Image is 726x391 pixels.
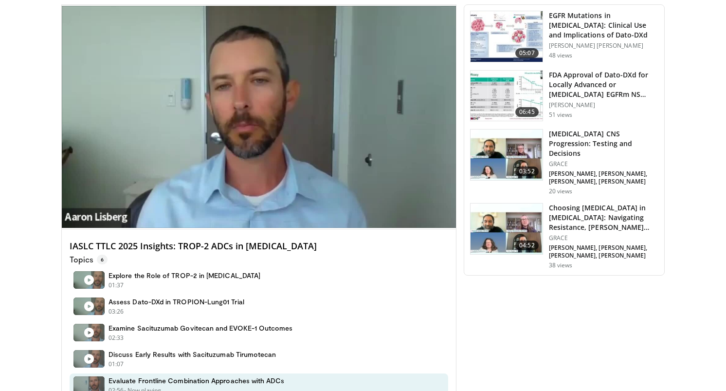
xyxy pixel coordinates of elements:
img: bbe4b304-f65a-4e0c-84cf-96cb1ddf056b.150x105_q85_crop-smart_upscale.jpg [471,11,543,62]
p: Topics [70,255,108,264]
h3: FDA Approval of Dato-DXd for Locally Advanced or [MEDICAL_DATA] EGFRm NS… [549,70,658,99]
h4: Discuss Early Results with Sacituzumab Tirumotecan [109,350,276,359]
img: 0158e7fa-2627-4cfe-b5fe-6be0453ea8c5.150x105_q85_crop-smart_upscale.jpg [471,130,543,180]
p: GRACE [549,160,658,168]
img: fa951e3e-0dfc-4235-9170-daa1ccd10d37.150x105_q85_crop-smart_upscale.jpg [471,204,543,254]
a: 03:52 [MEDICAL_DATA] CNS Progression: Testing and Decisions GRACE [PERSON_NAME], [PERSON_NAME], [... [470,129,658,195]
p: [PERSON_NAME] [PERSON_NAME] [549,42,658,50]
p: [PERSON_NAME], [PERSON_NAME], [PERSON_NAME], [PERSON_NAME] [549,244,658,260]
h4: Assess Dato-DXd in TROPION-Lung01 Trial [109,298,244,306]
span: 04:52 [515,241,539,250]
p: 03:26 [109,307,124,316]
a: 06:45 FDA Approval of Dato-DXd for Locally Advanced or [MEDICAL_DATA] EGFRm NS… [PERSON_NAME] 51 ... [470,70,658,122]
p: 20 views [549,187,573,195]
h4: Evaluate Frontline Combination Approaches with ADCs [109,376,285,385]
img: 7cbb2a45-6ecb-4c95-a922-6f62e21b2215.150x105_q85_crop-smart_upscale.jpg [471,71,543,121]
h4: Explore the Role of TROP-2 in [MEDICAL_DATA] [109,271,260,280]
p: 51 views [549,111,573,119]
video-js: Video Player [62,5,456,229]
p: 01:07 [109,360,124,369]
span: 05:07 [515,48,539,58]
span: 6 [97,255,108,264]
p: [PERSON_NAME] [549,101,658,109]
h3: [MEDICAL_DATA] CNS Progression: Testing and Decisions [549,129,658,158]
span: 06:45 [515,107,539,117]
p: 02:33 [109,334,124,342]
p: 48 views [549,52,573,59]
a: 05:07 EGFR Mutations in [MEDICAL_DATA]: Clinical Use and Implications of Dato-DXd [PERSON_NAME] [... [470,11,658,62]
p: 38 views [549,261,573,269]
h4: Examine Sacituzumab Govitecan and EVOKE-1 Outcomes [109,324,293,333]
h4: IASLC TTLC 2025 Insights: TROP-2 ADCs in [MEDICAL_DATA] [70,241,448,252]
h3: EGFR Mutations in [MEDICAL_DATA]: Clinical Use and Implications of Dato-DXd [549,11,658,40]
p: GRACE [549,234,658,242]
p: [PERSON_NAME], [PERSON_NAME], [PERSON_NAME], [PERSON_NAME] [549,170,658,186]
a: 04:52 Choosing [MEDICAL_DATA] in [MEDICAL_DATA]: Navigating Resistance, [PERSON_NAME]… GRACE [PER... [470,203,658,269]
h3: Choosing [MEDICAL_DATA] in [MEDICAL_DATA]: Navigating Resistance, [PERSON_NAME]… [549,203,658,232]
p: 01:37 [109,281,124,290]
span: 03:52 [515,167,539,176]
